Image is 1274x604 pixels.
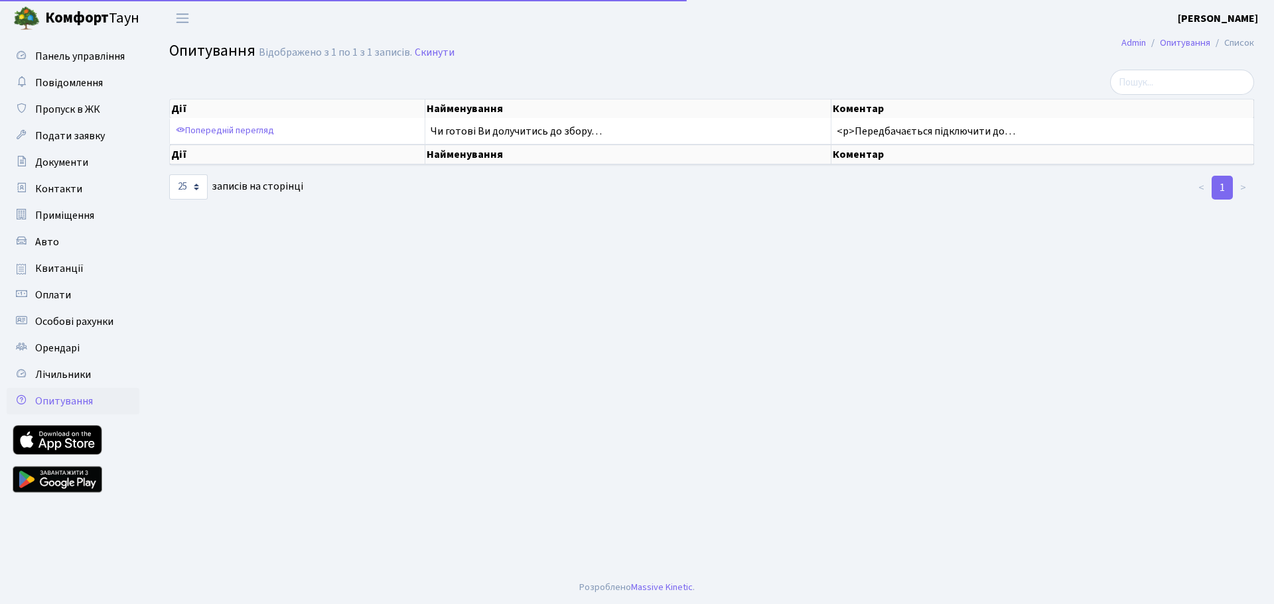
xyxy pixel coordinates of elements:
[7,388,139,414] a: Опитування
[831,145,1254,164] th: Коментар
[425,99,831,118] th: Найменування
[13,5,40,32] img: logo.png
[35,208,94,223] span: Приміщення
[7,70,139,96] a: Повідомлення
[415,46,455,59] a: Скинути
[1212,176,1233,200] a: 1
[1178,11,1258,26] b: [PERSON_NAME]
[35,182,82,196] span: Контакти
[35,288,71,302] span: Оплати
[35,261,84,276] span: Квитанції
[1160,36,1210,50] a: Опитування
[831,99,1254,118] th: Коментар
[35,155,88,170] span: Документи
[35,76,103,90] span: Повідомлення
[35,314,113,329] span: Особові рахунки
[45,7,139,30] span: Таун
[7,335,139,361] a: Орендарі
[170,145,425,164] th: Дії
[1110,70,1254,95] input: Пошук...
[35,102,100,117] span: Пропуск в ЖК
[7,282,139,308] a: Оплати
[169,174,208,200] select: записів на сторінці
[35,367,91,382] span: Лічильники
[431,124,602,139] span: Чи готові Ви долучитись до збору…
[579,580,695,595] div: Розроблено .
[7,96,139,123] a: Пропуск в ЖК
[35,394,93,408] span: Опитування
[173,121,277,141] a: Попередній перегляд
[35,129,105,143] span: Подати заявку
[7,123,139,149] a: Подати заявку
[1210,36,1254,50] li: Список
[631,580,693,594] a: Massive Kinetic
[45,7,109,29] b: Комфорт
[425,145,831,164] th: Найменування
[35,235,59,249] span: Авто
[7,229,139,255] a: Авто
[259,46,412,59] div: Відображено з 1 по 1 з 1 записів.
[837,124,1015,139] span: <p>Передбачається підключити до…
[1101,29,1274,57] nav: breadcrumb
[7,149,139,176] a: Документи
[35,49,125,64] span: Панель управління
[7,176,139,202] a: Контакти
[7,202,139,229] a: Приміщення
[1178,11,1258,27] a: [PERSON_NAME]
[169,39,255,62] span: Опитування
[170,99,425,118] th: Дії
[169,174,303,200] label: записів на сторінці
[35,341,80,355] span: Орендарі
[7,43,139,70] a: Панель управління
[1121,36,1146,50] a: Admin
[7,308,139,335] a: Особові рахунки
[7,255,139,282] a: Квитанції
[7,361,139,388] a: Лічильники
[166,7,199,29] button: Переключити навігацію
